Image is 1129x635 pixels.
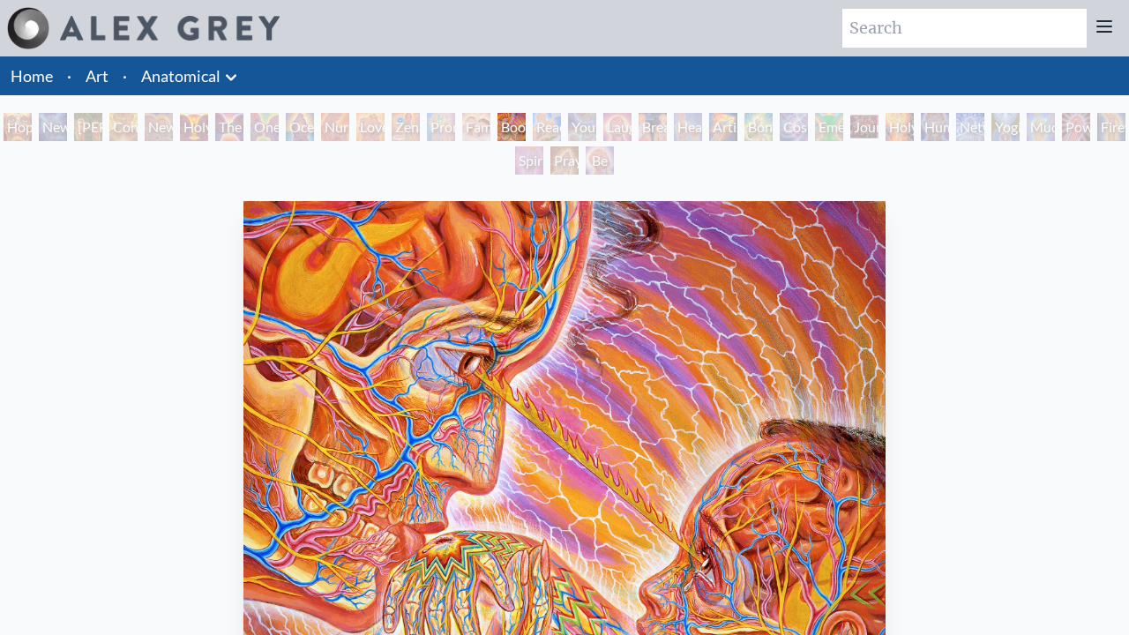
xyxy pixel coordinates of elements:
[4,113,32,141] div: Hope
[568,113,596,141] div: Young & Old
[780,113,808,141] div: Cosmic Lovers
[709,113,737,141] div: Artist's Hand
[145,113,173,141] div: New Man New Woman
[141,63,221,88] a: Anatomical
[515,146,543,175] div: Spirit Animates the Flesh
[1062,113,1090,141] div: Power to the Peaceful
[550,146,579,175] div: Praying Hands
[462,113,490,141] div: Family
[815,113,843,141] div: Emerald Grail
[215,113,243,141] div: The Kiss
[60,56,79,95] li: ·
[427,113,455,141] div: Promise
[1027,113,1055,141] div: Mudra
[180,113,208,141] div: Holy Grail
[603,113,632,141] div: Laughing Man
[74,113,102,141] div: [PERSON_NAME] & Eve
[842,9,1087,48] input: Search
[86,63,108,88] a: Art
[639,113,667,141] div: Breathing
[850,113,879,141] div: Journey of the Wounded Healer
[991,113,1020,141] div: Yogi & the Möbius Sphere
[674,113,702,141] div: Healing
[116,56,134,95] li: ·
[250,113,279,141] div: One Taste
[286,113,314,141] div: Ocean of Love Bliss
[886,113,914,141] div: Holy Fire
[356,113,385,141] div: Love Circuit
[533,113,561,141] div: Reading
[392,113,420,141] div: Zena Lotus
[956,113,984,141] div: Networks
[39,113,67,141] div: New Man [DEMOGRAPHIC_DATA]: [DEMOGRAPHIC_DATA] Mind
[11,66,53,86] a: Home
[921,113,949,141] div: Human Geometry
[497,113,526,141] div: Boo-boo
[321,113,349,141] div: Nursing
[744,113,773,141] div: Bond
[109,113,138,141] div: Contemplation
[586,146,614,175] div: Be a Good Human Being
[1097,113,1125,141] div: Firewalking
